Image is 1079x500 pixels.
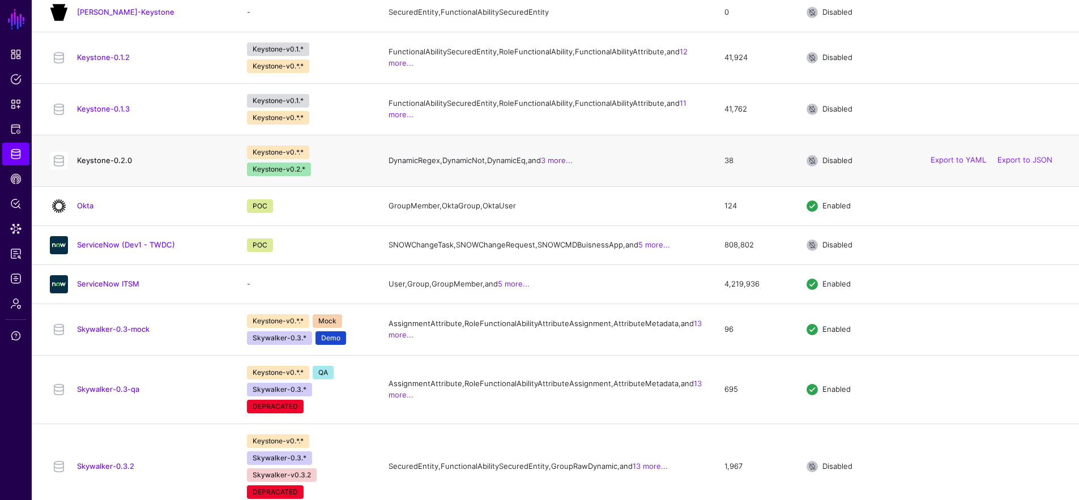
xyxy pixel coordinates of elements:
[10,273,22,284] span: Logs
[77,201,93,210] a: Okta
[247,366,309,379] span: Keystone-v0.*.*
[10,74,22,85] span: Policies
[77,156,132,165] a: Keystone-0.2.0
[2,267,29,290] a: Logs
[10,99,22,110] span: Snippets
[713,225,795,264] td: 808,802
[247,451,312,465] span: Skywalker-0.3.*
[50,3,68,22] img: svg+xml;base64,PHN2ZyB4bWxucz0iaHR0cDovL3d3dy53My5vcmcvMjAwMC9zdmciIHdpZHRoPSIyNTAiIGhlaWdodD0iMj...
[77,461,134,471] a: Skywalker-0.3.2
[377,264,713,304] td: User, Group, GroupMember, and
[313,314,342,328] span: Mock
[10,330,22,341] span: Support
[377,186,713,225] td: GroupMember, OktaGroup, OktaUser
[77,324,150,334] a: Skywalker-0.3-mock
[247,383,312,396] span: Skywalker-0.3.*
[713,32,795,83] td: 41,924
[10,298,22,309] span: Admin
[77,384,139,394] a: Skywalker-0.3-qa
[389,99,686,119] a: 11 more...
[822,104,852,113] span: Disabled
[2,118,29,140] a: Protected Systems
[10,148,22,160] span: Identity Data Fabric
[822,201,851,210] span: Enabled
[313,366,334,379] span: QA
[822,53,852,62] span: Disabled
[77,104,130,113] a: Keystone-0.1.3
[377,135,713,186] td: DynamicRegex, DynamicNot, DynamicEq, and
[541,156,573,165] a: 3 more...
[247,199,273,213] span: POC
[2,242,29,265] a: Reports
[377,355,713,424] td: AssignmentAttribute, RoleFunctionalAbilityAttributeAssignment, AttributeMetadata, and
[247,59,309,73] span: Keystone-v0.*.*
[247,434,309,448] span: Keystone-v0.*.*
[7,7,26,32] a: SGNL
[931,156,986,165] a: Export to YAML
[247,42,309,56] span: Keystone-v0.1.*
[247,94,309,108] span: Keystone-v0.1.*
[389,319,702,339] a: 13 more...
[2,68,29,91] a: Policies
[247,314,309,328] span: Keystone-v0.*.*
[247,400,304,413] span: DEPRACATED
[77,53,130,62] a: Keystone-0.1.2
[247,111,309,125] span: Keystone-v0.*.*
[377,32,713,83] td: FunctionalAbilitySecuredEntity, RoleFunctionalAbility, FunctionalAbilityAttribute, and
[247,163,311,176] span: Keystone-v0.2.*
[77,7,174,16] a: [PERSON_NAME]-Keystone
[822,324,851,334] span: Enabled
[77,279,139,288] a: ServiceNow ITSM
[713,264,795,304] td: 4,219,936
[822,279,851,288] span: Enabled
[822,240,852,249] span: Disabled
[377,225,713,264] td: SNOWChangeTask, SNOWChangeRequest, SNOWCMDBuisnessApp, and
[822,7,852,16] span: Disabled
[389,379,702,399] a: 13 more...
[247,146,309,159] span: Keystone-v0.*.*
[2,143,29,165] a: Identity Data Fabric
[713,304,795,355] td: 96
[2,93,29,116] a: Snippets
[822,156,852,165] span: Disabled
[10,173,22,185] span: CAEP Hub
[247,468,317,482] span: Skywalker-v0.3.2
[247,238,273,252] span: POC
[389,47,688,67] a: 12 more...
[247,485,304,499] span: DEPRACATED
[997,156,1052,165] a: Export to JSON
[50,197,68,215] img: svg+xml;base64,PHN2ZyB3aWR0aD0iNjQiIGhlaWdodD0iNjQiIHZpZXdCb3g9IjAgMCA2NCA2NCIgZmlsbD0ibm9uZSIgeG...
[50,275,68,293] img: svg+xml;base64,PHN2ZyB3aWR0aD0iNjQiIGhlaWdodD0iNjQiIHZpZXdCb3g9IjAgMCA2NCA2NCIgZmlsbD0ibm9uZSIgeG...
[10,223,22,234] span: Data Lens
[713,135,795,186] td: 38
[713,186,795,225] td: 124
[50,236,68,254] img: svg+xml;base64,PHN2ZyB3aWR0aD0iNjQiIGhlaWdodD0iNjQiIHZpZXdCb3g9IjAgMCA2NCA2NCIgZmlsbD0ibm9uZSIgeG...
[10,123,22,135] span: Protected Systems
[10,49,22,60] span: Dashboard
[377,83,713,135] td: FunctionalAbilitySecuredEntity, RoleFunctionalAbility, FunctionalAbilityAttribute, and
[247,331,312,345] span: Skywalker-0.3.*
[638,240,670,249] a: 5 more...
[713,83,795,135] td: 41,762
[822,384,851,394] span: Enabled
[822,461,852,471] span: Disabled
[2,43,29,66] a: Dashboard
[2,292,29,315] a: Admin
[633,461,668,471] a: 13 more...
[498,279,530,288] a: 5 more...
[713,355,795,424] td: 695
[2,217,29,240] a: Data Lens
[2,168,29,190] a: CAEP Hub
[10,248,22,259] span: Reports
[377,304,713,355] td: AssignmentAttribute, RoleFunctionalAbilityAttributeAssignment, AttributeMetadata, and
[77,240,175,249] a: ServiceNow (Dev1 - TWDC)
[236,264,377,304] td: -
[10,198,22,210] span: Policy Lens
[2,193,29,215] a: Policy Lens
[315,331,346,345] span: Demo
